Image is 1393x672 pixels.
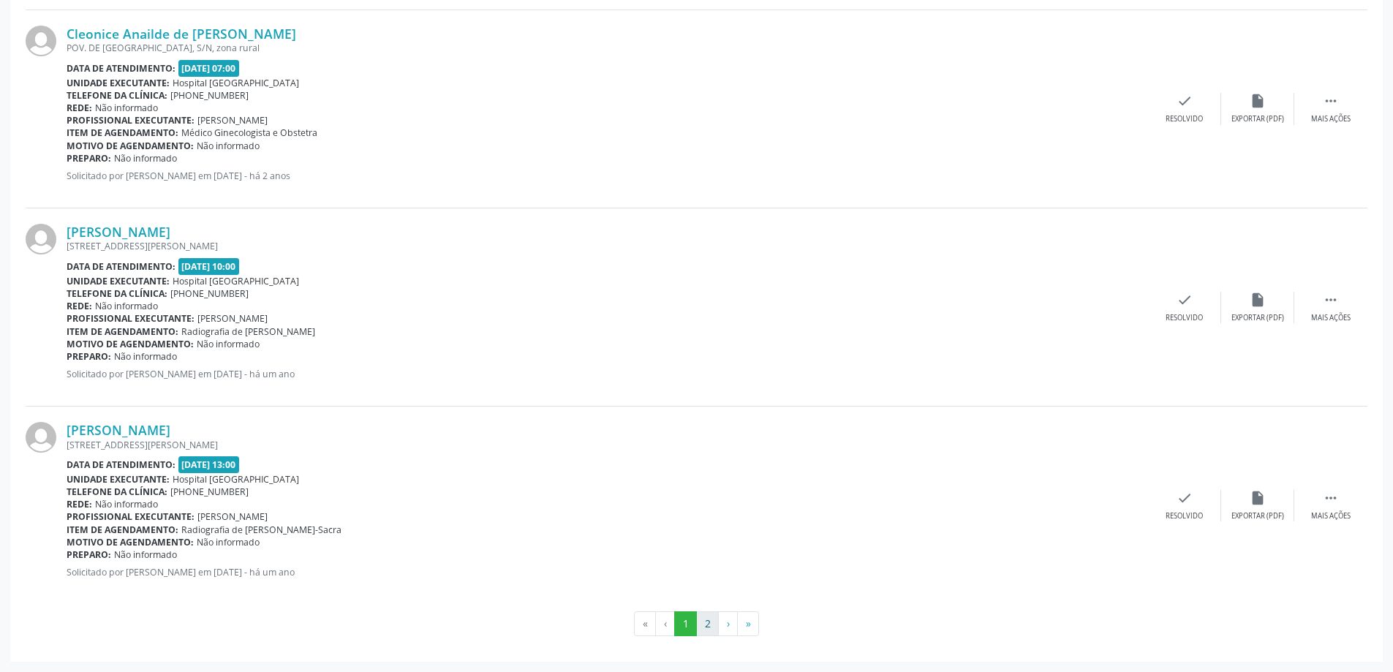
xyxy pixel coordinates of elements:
[95,498,158,510] span: Não informado
[1311,511,1351,521] div: Mais ações
[95,300,158,312] span: Não informado
[67,140,194,152] b: Motivo de agendamento:
[181,325,315,338] span: Radiografia de [PERSON_NAME]
[67,325,178,338] b: Item de agendamento:
[181,524,341,536] span: Radiografia de [PERSON_NAME]-Sacra
[114,548,177,561] span: Não informado
[67,350,111,363] b: Preparo:
[1231,511,1284,521] div: Exportar (PDF)
[114,152,177,165] span: Não informado
[178,258,240,275] span: [DATE] 10:00
[67,287,167,300] b: Telefone da clínica:
[67,26,296,42] a: Cleonice Anailde de [PERSON_NAME]
[1177,292,1193,308] i: check
[197,338,260,350] span: Não informado
[1311,313,1351,323] div: Mais ações
[67,510,195,523] b: Profissional executante:
[1323,490,1339,506] i: 
[67,498,92,510] b: Rede:
[1231,313,1284,323] div: Exportar (PDF)
[696,611,719,636] button: Go to page 2
[674,611,697,636] button: Go to page 1
[1231,114,1284,124] div: Exportar (PDF)
[1250,93,1266,109] i: insert_drive_file
[1177,93,1193,109] i: check
[1166,511,1203,521] div: Resolvido
[67,312,195,325] b: Profissional executante:
[67,240,1148,252] div: [STREET_ADDRESS][PERSON_NAME]
[1323,93,1339,109] i: 
[173,275,299,287] span: Hospital [GEOGRAPHIC_DATA]
[1166,313,1203,323] div: Resolvido
[170,486,249,498] span: [PHONE_NUMBER]
[67,338,194,350] b: Motivo de agendamento:
[737,611,759,636] button: Go to last page
[67,275,170,287] b: Unidade executante:
[197,140,260,152] span: Não informado
[173,473,299,486] span: Hospital [GEOGRAPHIC_DATA]
[718,611,738,636] button: Go to next page
[197,510,268,523] span: [PERSON_NAME]
[1166,114,1203,124] div: Resolvido
[114,350,177,363] span: Não informado
[67,368,1148,380] p: Solicitado por [PERSON_NAME] em [DATE] - há um ano
[67,473,170,486] b: Unidade executante:
[67,566,1148,578] p: Solicitado por [PERSON_NAME] em [DATE] - há um ano
[67,127,178,139] b: Item de agendamento:
[67,548,111,561] b: Preparo:
[173,77,299,89] span: Hospital [GEOGRAPHIC_DATA]
[1177,490,1193,506] i: check
[170,287,249,300] span: [PHONE_NUMBER]
[67,300,92,312] b: Rede:
[67,89,167,102] b: Telefone da clínica:
[170,89,249,102] span: [PHONE_NUMBER]
[1250,490,1266,506] i: insert_drive_file
[26,224,56,254] img: img
[1311,114,1351,124] div: Mais ações
[26,26,56,56] img: img
[67,152,111,165] b: Preparo:
[67,486,167,498] b: Telefone da clínica:
[197,536,260,548] span: Não informado
[67,114,195,127] b: Profissional executante:
[67,62,175,75] b: Data de atendimento:
[67,42,1148,54] div: POV. DE [GEOGRAPHIC_DATA], S/N, zona rural
[67,102,92,114] b: Rede:
[1323,292,1339,308] i: 
[178,456,240,473] span: [DATE] 13:00
[67,224,170,240] a: [PERSON_NAME]
[67,170,1148,182] p: Solicitado por [PERSON_NAME] em [DATE] - há 2 anos
[178,60,240,77] span: [DATE] 07:00
[67,422,170,438] a: [PERSON_NAME]
[26,422,56,453] img: img
[67,439,1148,451] div: [STREET_ADDRESS][PERSON_NAME]
[67,536,194,548] b: Motivo de agendamento:
[197,312,268,325] span: [PERSON_NAME]
[197,114,268,127] span: [PERSON_NAME]
[67,524,178,536] b: Item de agendamento:
[95,102,158,114] span: Não informado
[67,260,175,273] b: Data de atendimento:
[181,127,317,139] span: Médico Ginecologista e Obstetra
[1250,292,1266,308] i: insert_drive_file
[67,77,170,89] b: Unidade executante:
[67,458,175,471] b: Data de atendimento:
[26,611,1367,636] ul: Pagination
